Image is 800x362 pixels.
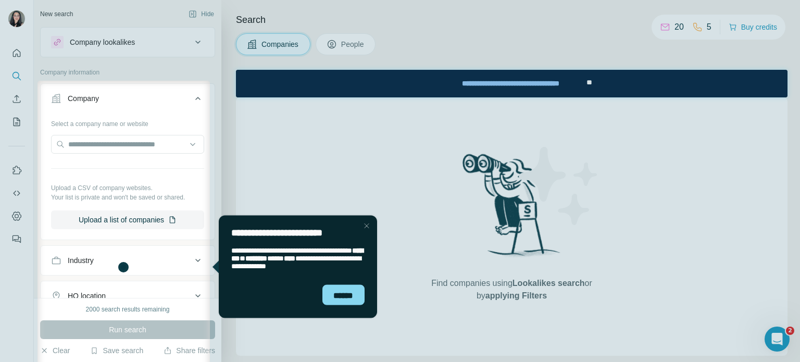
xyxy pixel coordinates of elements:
button: Company [41,86,215,115]
div: Company [68,93,99,104]
button: HQ location [41,283,215,308]
button: Industry [41,248,215,273]
div: HQ location [68,291,106,301]
button: Upload a list of companies [51,210,204,229]
button: Clear [40,345,70,356]
div: Industry [68,255,94,266]
iframe: Tooltip [210,214,379,321]
div: Select a company name or website [51,115,204,129]
div: 2000 search results remaining [86,305,170,314]
p: Your list is private and won't be saved or shared. [51,193,204,202]
p: Upload a CSV of company websites. [51,183,204,193]
div: Upgrade plan for full access to Surfe [201,2,348,25]
button: Share filters [164,345,215,356]
button: Save search [90,345,143,356]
